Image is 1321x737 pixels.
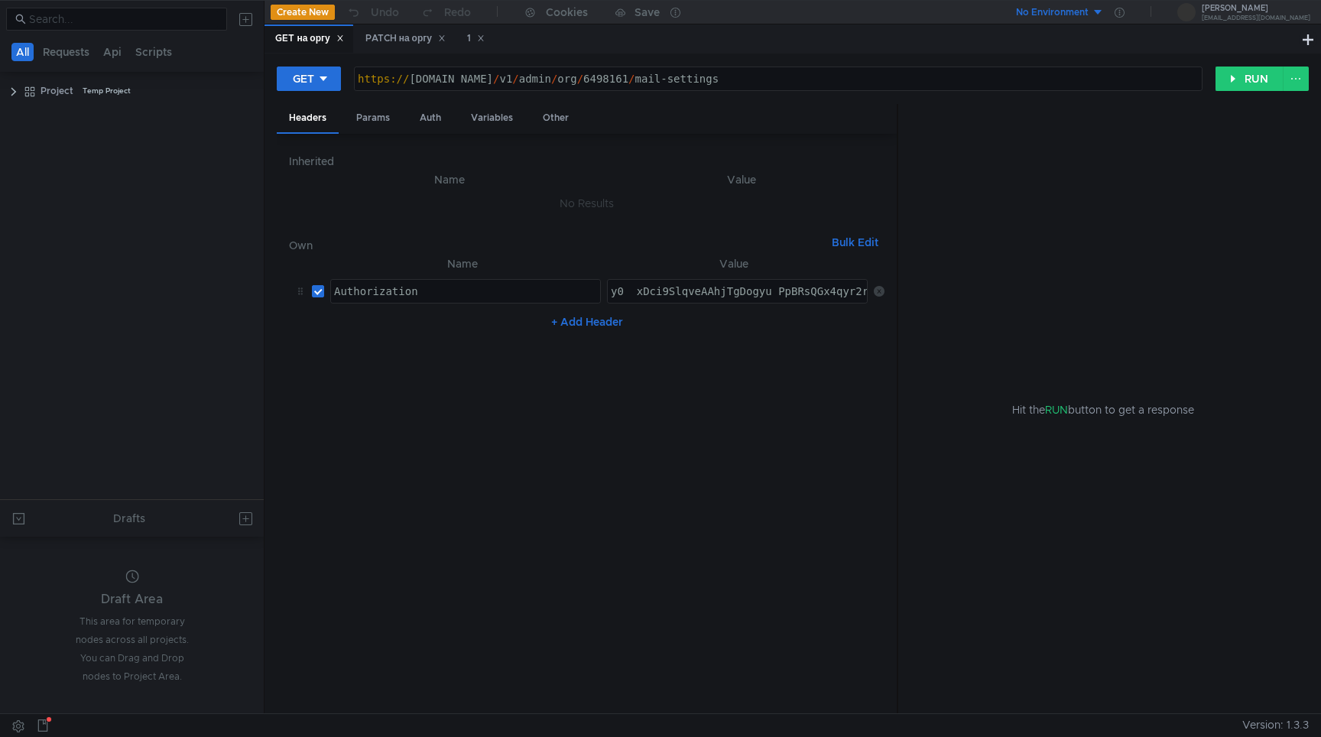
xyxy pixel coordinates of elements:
[546,3,588,21] div: Cookies
[289,236,825,255] h6: Own
[531,104,581,132] div: Other
[545,313,629,331] button: + Add Header
[271,5,335,20] button: Create New
[444,3,471,21] div: Redo
[83,80,131,102] div: Temp Project
[29,11,218,28] input: Search...
[344,104,402,132] div: Params
[11,43,34,61] button: All
[277,67,341,91] button: GET
[560,196,614,210] nz-embed-empty: No Results
[131,43,177,61] button: Scripts
[459,104,525,132] div: Variables
[99,43,126,61] button: Api
[1016,5,1089,20] div: No Environment
[1216,67,1284,91] button: RUN
[599,170,884,189] th: Value
[1242,714,1309,736] span: Version: 1.3.3
[293,70,314,87] div: GET
[301,170,598,189] th: Name
[365,31,446,47] div: PATCH на оргу
[467,31,485,47] div: 1
[335,1,410,24] button: Undo
[635,7,660,18] div: Save
[1012,401,1194,418] span: Hit the button to get a response
[113,509,145,528] div: Drafts
[1202,15,1310,21] div: [EMAIL_ADDRESS][DOMAIN_NAME]
[826,233,884,252] button: Bulk Edit
[289,152,884,170] h6: Inherited
[410,1,482,24] button: Redo
[277,104,339,134] div: Headers
[601,255,868,273] th: Value
[1202,5,1310,12] div: [PERSON_NAME]
[1045,403,1068,417] span: RUN
[275,31,343,47] div: GET на оргу
[324,255,601,273] th: Name
[407,104,453,132] div: Auth
[38,43,94,61] button: Requests
[41,80,73,102] div: Project
[371,3,399,21] div: Undo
